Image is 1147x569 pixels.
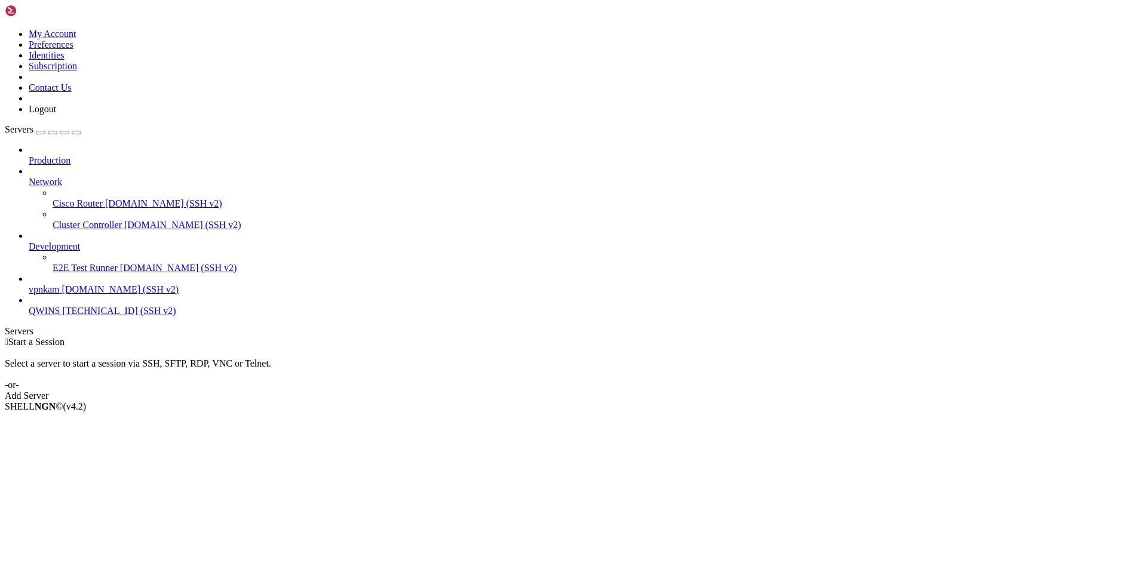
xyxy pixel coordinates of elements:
li: Development [29,230,1142,273]
span: Servers [5,124,33,134]
a: E2E Test Runner [DOMAIN_NAME] (SSH v2) [53,263,1142,273]
li: E2E Test Runner [DOMAIN_NAME] (SSH v2) [53,252,1142,273]
span: [DOMAIN_NAME] (SSH v2) [105,198,222,208]
span: vpnkam [29,284,60,294]
a: Cisco Router [DOMAIN_NAME] (SSH v2) [53,198,1142,209]
span: E2E Test Runner [53,263,118,273]
a: Production [29,155,1142,166]
span: SHELL © [5,401,86,411]
a: Cluster Controller [DOMAIN_NAME] (SSH v2) [53,220,1142,230]
li: Cluster Controller [DOMAIN_NAME] (SSH v2) [53,209,1142,230]
a: Subscription [29,61,77,71]
li: vpnkam [DOMAIN_NAME] (SSH v2) [29,273,1142,295]
a: vpnkam [DOMAIN_NAME] (SSH v2) [29,284,1142,295]
div: Servers [5,326,1142,337]
span:  [5,337,8,347]
span: [DOMAIN_NAME] (SSH v2) [120,263,237,273]
span: [TECHNICAL_ID] (SSH v2) [62,306,176,316]
span: [DOMAIN_NAME] (SSH v2) [62,284,179,294]
li: Network [29,166,1142,230]
a: Contact Us [29,82,72,93]
span: Start a Session [8,337,65,347]
li: Production [29,144,1142,166]
a: Logout [29,104,56,114]
a: Development [29,241,1142,252]
a: QWINS [TECHNICAL_ID] (SSH v2) [29,306,1142,316]
a: My Account [29,29,76,39]
span: Cisco Router [53,198,103,208]
a: Network [29,177,1142,187]
img: Shellngn [5,5,73,17]
span: [DOMAIN_NAME] (SSH v2) [124,220,241,230]
a: Servers [5,124,81,134]
span: QWINS [29,306,60,316]
a: Identities [29,50,65,60]
b: NGN [35,401,56,411]
li: Cisco Router [DOMAIN_NAME] (SSH v2) [53,187,1142,209]
span: 4.2.0 [63,401,87,411]
span: Cluster Controller [53,220,122,230]
div: Select a server to start a session via SSH, SFTP, RDP, VNC or Telnet. -or- [5,347,1142,390]
span: Development [29,241,80,251]
li: QWINS [TECHNICAL_ID] (SSH v2) [29,295,1142,316]
div: Add Server [5,390,1142,401]
span: Production [29,155,70,165]
span: Network [29,177,62,187]
a: Preferences [29,39,73,50]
